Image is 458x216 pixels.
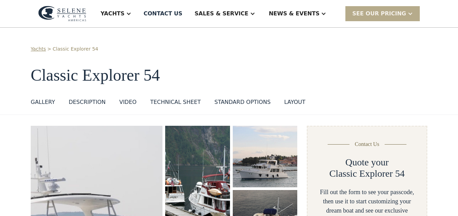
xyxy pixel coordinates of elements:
[150,98,201,106] div: Technical sheet
[69,98,105,106] div: DESCRIPTION
[284,98,305,106] div: layout
[69,98,105,109] a: DESCRIPTION
[31,98,55,109] a: GALLERY
[355,140,380,148] div: Contact Us
[214,98,271,106] div: standard options
[53,45,98,53] a: Classic Explorer 54
[345,6,420,21] div: SEE Our Pricing
[119,98,137,109] a: VIDEO
[329,168,405,179] h2: Classic Explorer 54
[119,98,137,106] div: VIDEO
[233,126,297,187] a: open lightbox
[38,6,86,22] img: logo
[150,98,201,109] a: Technical sheet
[31,98,55,106] div: GALLERY
[269,10,320,18] div: News & EVENTS
[101,10,125,18] div: Yachts
[195,10,248,18] div: Sales & Service
[47,45,52,53] div: >
[144,10,183,18] div: Contact US
[284,98,305,109] a: layout
[345,157,389,168] h2: Quote your
[31,45,46,53] a: Yachts
[31,66,427,84] h1: Classic Explorer 54
[233,126,297,187] img: 50 foot motor yacht
[352,10,406,18] div: SEE Our Pricing
[214,98,271,109] a: standard options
